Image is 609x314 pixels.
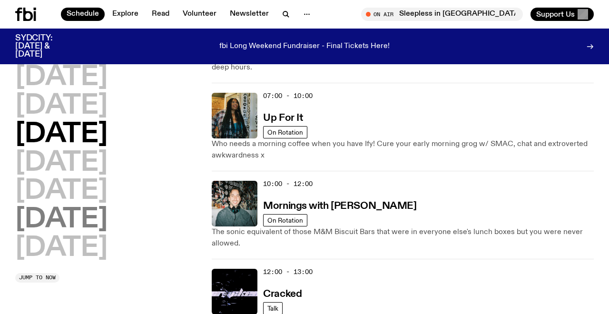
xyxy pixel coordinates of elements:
h3: Cracked [263,289,302,299]
button: [DATE] [15,206,108,233]
button: [DATE] [15,93,108,119]
a: Up For It [263,111,303,123]
a: Read [146,8,175,21]
a: On Rotation [263,214,307,226]
button: Jump to now [15,273,59,283]
span: 07:00 - 10:00 [263,91,313,100]
img: Ify - a Brown Skin girl with black braided twists, looking up to the side with her tongue stickin... [212,93,257,138]
button: Support Us [530,8,594,21]
p: deep hours. [212,62,594,73]
a: Volunteer [177,8,222,21]
span: On Rotation [267,129,303,136]
p: Who needs a morning coffee when you have Ify! Cure your early morning grog w/ SMAC, chat and extr... [212,138,594,161]
p: fbi Long Weekend Fundraiser - Final Tickets Here! [219,42,390,51]
h3: Mornings with [PERSON_NAME] [263,201,416,211]
h3: SYDCITY: [DATE] & [DATE] [15,34,76,59]
button: [DATE] [15,64,108,91]
a: Cracked [263,287,302,299]
a: Mornings with [PERSON_NAME] [263,199,416,211]
span: Jump to now [19,275,56,280]
p: The sonic equivalent of those M&M Biscuit Bars that were in everyone else's lunch boxes but you w... [212,226,594,249]
span: 12:00 - 13:00 [263,267,313,276]
a: Newsletter [224,8,275,21]
span: 10:00 - 12:00 [263,179,313,188]
span: On Rotation [267,217,303,224]
button: On AirSleepless in [GEOGRAPHIC_DATA] [361,8,523,21]
button: [DATE] [15,150,108,177]
button: [DATE] [15,178,108,205]
span: Talk [267,305,278,312]
h3: Up For It [263,113,303,123]
img: Radio presenter Ben Hansen sits in front of a wall of photos and an fbi radio sign. Film photo. B... [212,181,257,226]
a: On Rotation [263,126,307,138]
a: Schedule [61,8,105,21]
a: Explore [107,8,144,21]
button: [DATE] [15,235,108,262]
button: [DATE] [15,121,108,148]
span: Support Us [536,10,575,19]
